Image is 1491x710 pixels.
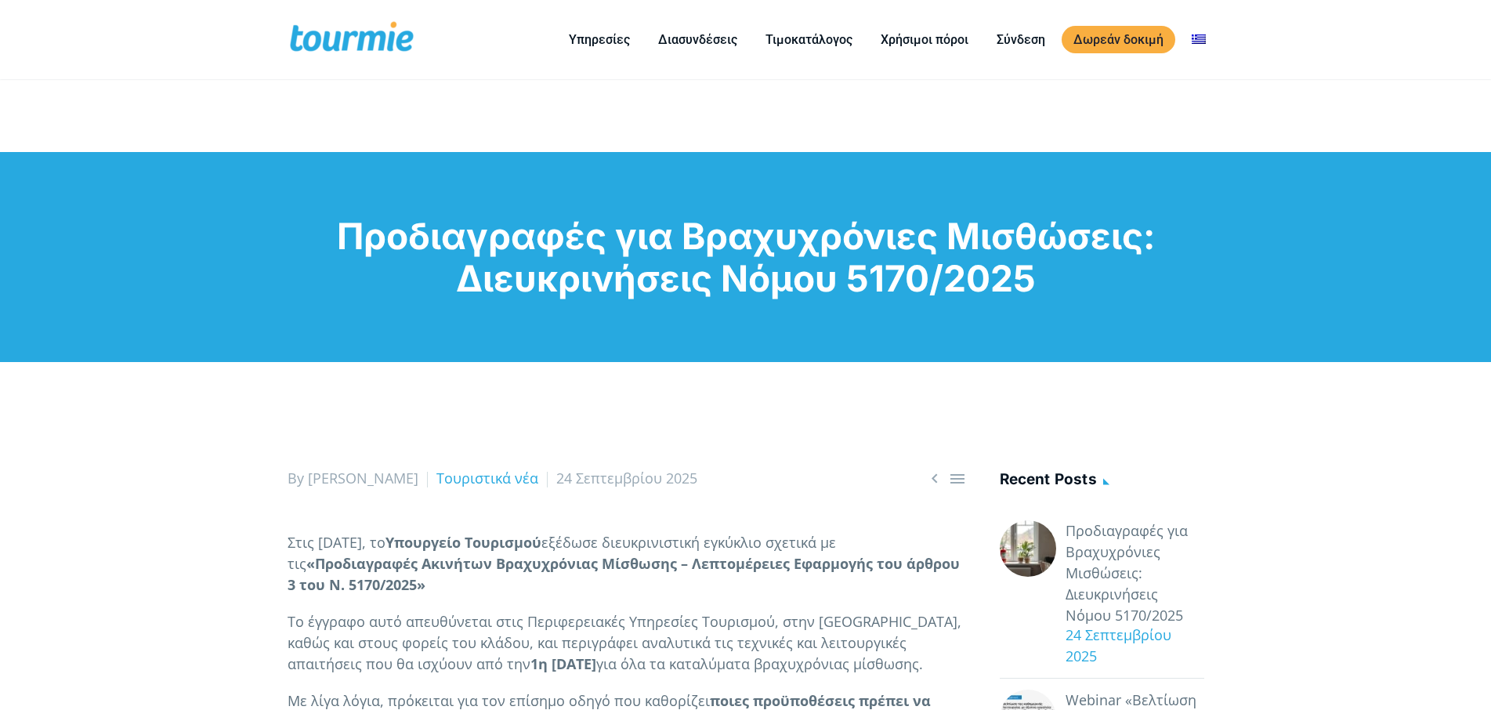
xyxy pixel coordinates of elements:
[754,30,864,49] a: Τιμοκατάλογος
[288,611,967,675] p: Το έγγραφο αυτό απευθύνεται στις Περιφερειακές Υπηρεσίες Τουρισμού, στην [GEOGRAPHIC_DATA], καθώς...
[557,30,642,49] a: Υπηρεσίες
[1000,468,1204,494] h4: Recent posts
[985,30,1057,49] a: Σύνδεση
[436,469,538,487] a: Τουριστικά νέα
[556,469,697,487] span: 24 Σεπτεμβρίου 2025
[288,554,960,594] strong: «Προδιαγραφές Ακινήτων Βραχυχρόνιας Μίσθωσης – Λεπτομέρειες Εφαρμογής του άρθρου 3 του Ν. 5170/2025»
[646,30,749,49] a: Διασυνδέσεις
[385,533,541,552] strong: Υπουργείο Τουρισμού
[288,215,1204,299] h1: Προδιαγραφές για Βραχυχρόνιες Μισθώσεις: Διευκρινήσεις Νόμου 5170/2025
[288,469,418,487] span: By [PERSON_NAME]
[1066,520,1204,626] a: Προδιαγραφές για Βραχυχρόνιες Μισθώσεις: Διευκρινήσεις Νόμου 5170/2025
[1056,625,1204,667] div: 24 Σεπτεμβρίου 2025
[925,469,944,488] a: 
[288,532,967,596] p: Στις [DATE], το εξέδωσε διευκρινιστική εγκύκλιο σχετικά με τις
[530,654,596,673] strong: 1η [DATE]
[925,469,944,488] span: Previous post
[948,469,967,488] a: 
[1062,26,1175,53] a: Δωρεάν δοκιμή
[869,30,980,49] a: Χρήσιμοι πόροι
